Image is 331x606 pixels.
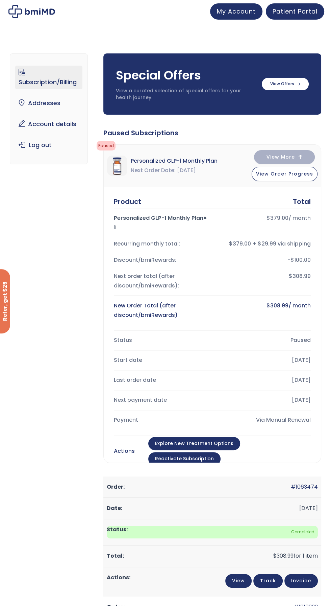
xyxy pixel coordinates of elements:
div: $379.00 + $29.99 via shipping [216,239,311,249]
div: [DATE] [216,375,311,385]
div: Next payment date [114,395,208,405]
bdi: 308.99 [266,302,288,309]
a: Invoice [284,574,318,588]
div: Payment [114,415,208,425]
a: My Account [210,3,262,20]
div: [DATE] [216,395,311,405]
div: Paused Subscriptions [103,128,321,138]
strong: × 1 [114,214,207,231]
a: Reactivate Subscription [148,452,221,466]
div: Via Manual Renewal [216,415,311,425]
span: View Order Progress [256,170,313,177]
span: 100.00 [290,256,311,264]
div: Last order date [114,375,208,385]
a: Account details [15,117,82,131]
td: for 1 item [103,545,321,567]
button: View More [254,150,315,164]
a: Subscription/Billing [15,66,82,89]
div: Next order total (after discount/bmiRewards): [114,272,208,290]
img: My account [8,5,55,18]
div: Product [114,197,141,206]
div: [DATE] [216,355,311,365]
button: View Order Progress [252,167,317,181]
div: - [216,255,311,265]
span: $ [273,552,277,560]
span: Personalized GLP-1 Monthly Plan [131,156,218,166]
a: Patient Portal [266,3,324,20]
nav: Account pages [10,53,87,164]
span: Patient Portal [273,7,317,16]
span: 308.99 [273,552,294,560]
a: Track [253,574,283,588]
div: Status [114,335,208,345]
span: Paused [97,141,116,150]
div: Paused [216,335,311,345]
a: Log out [15,138,82,152]
span: $ [290,256,294,264]
span: $ [266,302,270,309]
span: [DATE] [177,166,196,175]
div: Total [293,197,311,206]
a: View [225,574,252,588]
p: View a curated selection of special offers for your health journey. [116,88,255,101]
a: Explore New Treatment Options [148,437,240,450]
span: Next Order Date [131,166,176,175]
div: / month [216,301,311,320]
span: Completed [107,526,318,538]
div: Start date [114,355,208,365]
div: Personalized GLP-1 Monthly Plan [114,213,208,232]
div: / month [216,213,311,232]
time: [DATE] [299,504,318,512]
span: View More [266,155,295,159]
bdi: 379.00 [266,214,288,222]
span: My Account [217,7,256,16]
div: $308.99 [216,272,311,290]
a: Addresses [15,96,82,110]
span: $ [266,214,270,222]
div: Discount/bmiRewards: [114,255,208,265]
h3: Special Offers [116,67,255,84]
div: Recurring monthly total: [114,239,208,249]
div: New Order Total (after discount/bmiRewards) [114,301,208,320]
a: #1063474 [291,483,318,491]
div: Actions [114,446,135,456]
